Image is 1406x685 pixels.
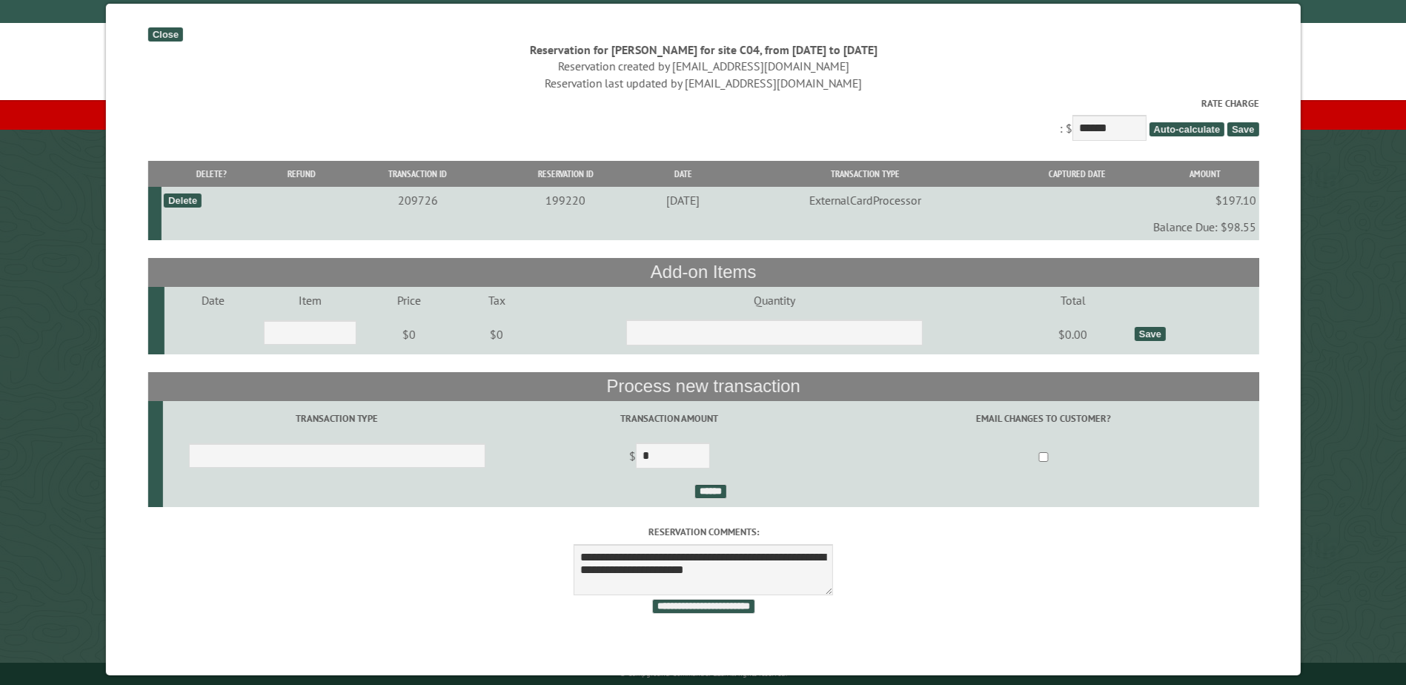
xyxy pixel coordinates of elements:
[728,161,1004,187] th: Transaction Type
[637,161,727,187] th: Date
[147,96,1259,110] label: Rate Charge
[147,42,1259,58] div: Reservation for [PERSON_NAME] for site C04, from [DATE] to [DATE]
[342,161,494,187] th: Transaction ID
[620,669,787,678] small: © Campground Commander LLC. All rights reserved.
[163,193,201,208] div: Delete
[1149,122,1224,136] span: Auto-calculate
[1151,187,1259,214] td: $197.10
[161,161,262,187] th: Delete?
[830,411,1256,426] label: Email changes to customer?
[147,258,1259,286] th: Add-on Items
[534,287,1014,314] td: Quantity
[493,187,637,214] td: 199220
[1134,327,1165,341] div: Save
[637,187,727,214] td: [DATE]
[342,187,494,214] td: 209726
[262,161,342,187] th: Refund
[1227,122,1258,136] span: Save
[1014,287,1132,314] td: Total
[493,161,637,187] th: Reservation ID
[511,437,827,478] td: $
[728,187,1004,214] td: ExternalCardProcessor
[147,27,182,42] div: Close
[513,411,825,426] label: Transaction Amount
[147,525,1259,539] label: Reservation comments:
[458,287,534,314] td: Tax
[147,75,1259,91] div: Reservation last updated by [EMAIL_ADDRESS][DOMAIN_NAME]
[1014,314,1132,355] td: $0.00
[1003,161,1151,187] th: Captured Date
[147,96,1259,145] div: : $
[359,287,459,314] td: Price
[458,314,534,355] td: $0
[359,314,459,355] td: $0
[165,287,262,314] td: Date
[1151,161,1259,187] th: Amount
[147,58,1259,74] div: Reservation created by [EMAIL_ADDRESS][DOMAIN_NAME]
[262,287,359,314] td: Item
[161,214,1259,240] td: Balance Due: $98.55
[165,411,508,426] label: Transaction Type
[147,372,1259,400] th: Process new transaction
